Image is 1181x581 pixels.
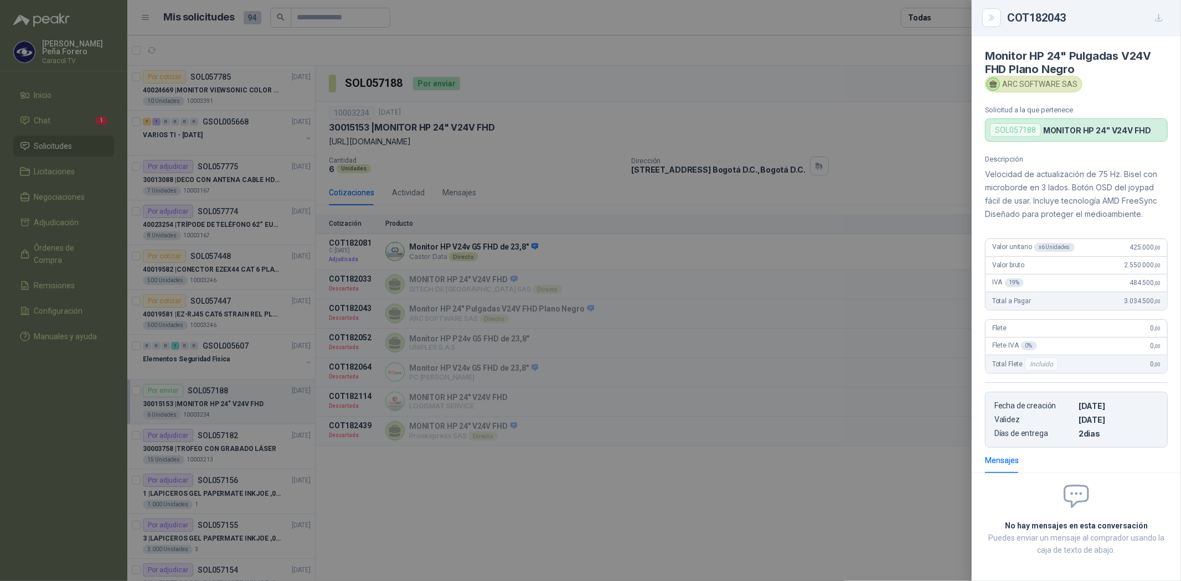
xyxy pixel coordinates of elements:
span: ,00 [1154,343,1161,349]
span: ,00 [1154,325,1161,331]
span: Valor bruto [992,261,1024,269]
div: Incluido [1025,357,1058,371]
span: 0 [1151,342,1161,350]
p: 2 dias [1079,429,1158,438]
h2: No hay mensajes en esta conversación [985,520,1168,532]
p: Fecha de creación [994,401,1074,411]
div: COT182043 [1007,9,1168,27]
span: 0 [1151,324,1161,332]
span: 0 [1151,360,1161,368]
p: Descripción [985,155,1168,163]
span: ,00 [1154,361,1161,367]
button: Close [985,11,998,24]
div: 0 % [1021,341,1037,350]
div: SOL057188 [990,123,1041,137]
span: Flete [992,324,1007,332]
span: ,00 [1154,262,1161,268]
p: MONITOR HP 24" V24V FHD [1043,126,1151,135]
div: Mensajes [985,454,1019,466]
span: 2.550.000 [1125,261,1161,269]
span: ,00 [1154,245,1161,251]
span: IVA [992,278,1024,287]
p: Validez [994,415,1074,424]
span: 425.000 [1130,243,1161,251]
h4: Monitor HP 24" Pulgadas V24V FHD Plano Negro [985,49,1168,76]
span: 484.500 [1130,279,1161,287]
span: Valor unitario [992,243,1075,252]
div: x 6 Unidades [1034,243,1075,252]
p: [DATE] [1079,401,1158,411]
span: Flete IVA [992,341,1037,350]
span: Total a Pagar [992,297,1031,305]
p: [DATE] [1079,415,1158,424]
div: 19 % [1005,278,1024,287]
p: Velocidad de actualización de 75 Hz. Bisel con microborde en 3 lados. Botón OSD del joypad fácil ... [985,168,1168,221]
span: ,00 [1154,298,1161,304]
span: 3.034.500 [1125,297,1161,305]
p: Puedes enviar un mensaje al comprador usando la caja de texto de abajo. [985,532,1168,556]
p: Solicitud a la que pertenece [985,106,1168,114]
div: ARC SOFTWARE SAS [985,76,1082,92]
span: ,00 [1154,280,1161,286]
span: Total Flete [992,357,1060,371]
p: Días de entrega [994,429,1074,438]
